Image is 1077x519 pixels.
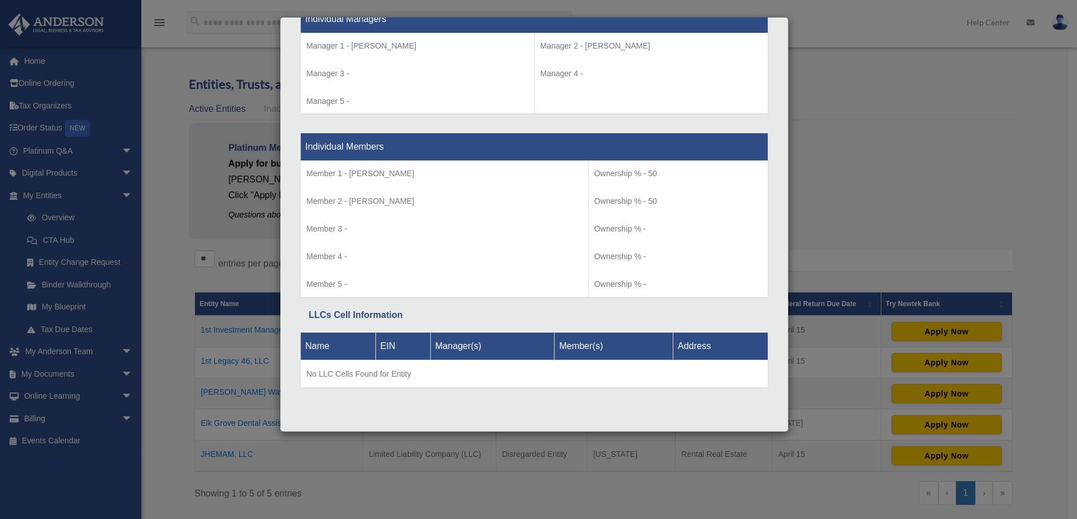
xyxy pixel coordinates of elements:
p: Member 5 - [306,277,582,291]
p: Manager 1 - [PERSON_NAME] [306,39,529,53]
p: Member 1 - [PERSON_NAME] [306,167,582,181]
p: Ownership % - [594,250,762,264]
p: Manager 2 - [PERSON_NAME] [540,39,763,53]
p: Member 2 - [PERSON_NAME] [306,194,582,208]
p: Manager 4 - [540,67,763,81]
p: Manager 3 - [306,67,529,81]
p: Member 3 - [306,222,582,236]
p: Ownership % - [594,277,762,291]
th: Individual Managers [301,5,768,33]
th: Address [673,332,768,360]
th: Manager(s) [430,332,555,360]
th: Name [301,332,376,360]
p: Ownership % - [594,222,762,236]
th: Individual Members [301,133,768,161]
p: Ownership % - 50 [594,167,762,181]
p: Manager 5 - [306,94,529,108]
p: Member 4 - [306,250,582,264]
td: No LLC Cells Found for Entity [301,360,768,388]
th: EIN [375,332,430,360]
p: Ownership % - 50 [594,194,762,208]
th: Member(s) [555,332,673,360]
div: LLCs Cell Information [309,307,760,323]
